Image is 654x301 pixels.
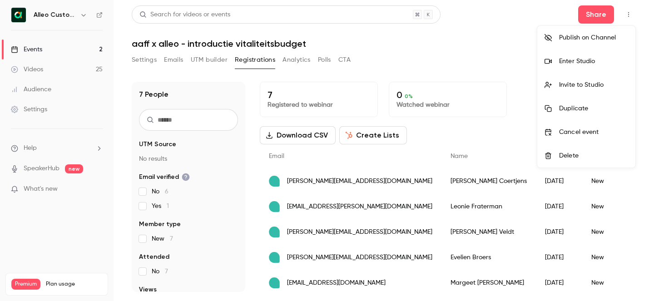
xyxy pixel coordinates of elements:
div: Cancel event [559,128,628,137]
div: Enter Studio [559,57,628,66]
div: Duplicate [559,104,628,113]
div: Invite to Studio [559,80,628,89]
div: Publish on Channel [559,33,628,42]
div: Delete [559,151,628,160]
